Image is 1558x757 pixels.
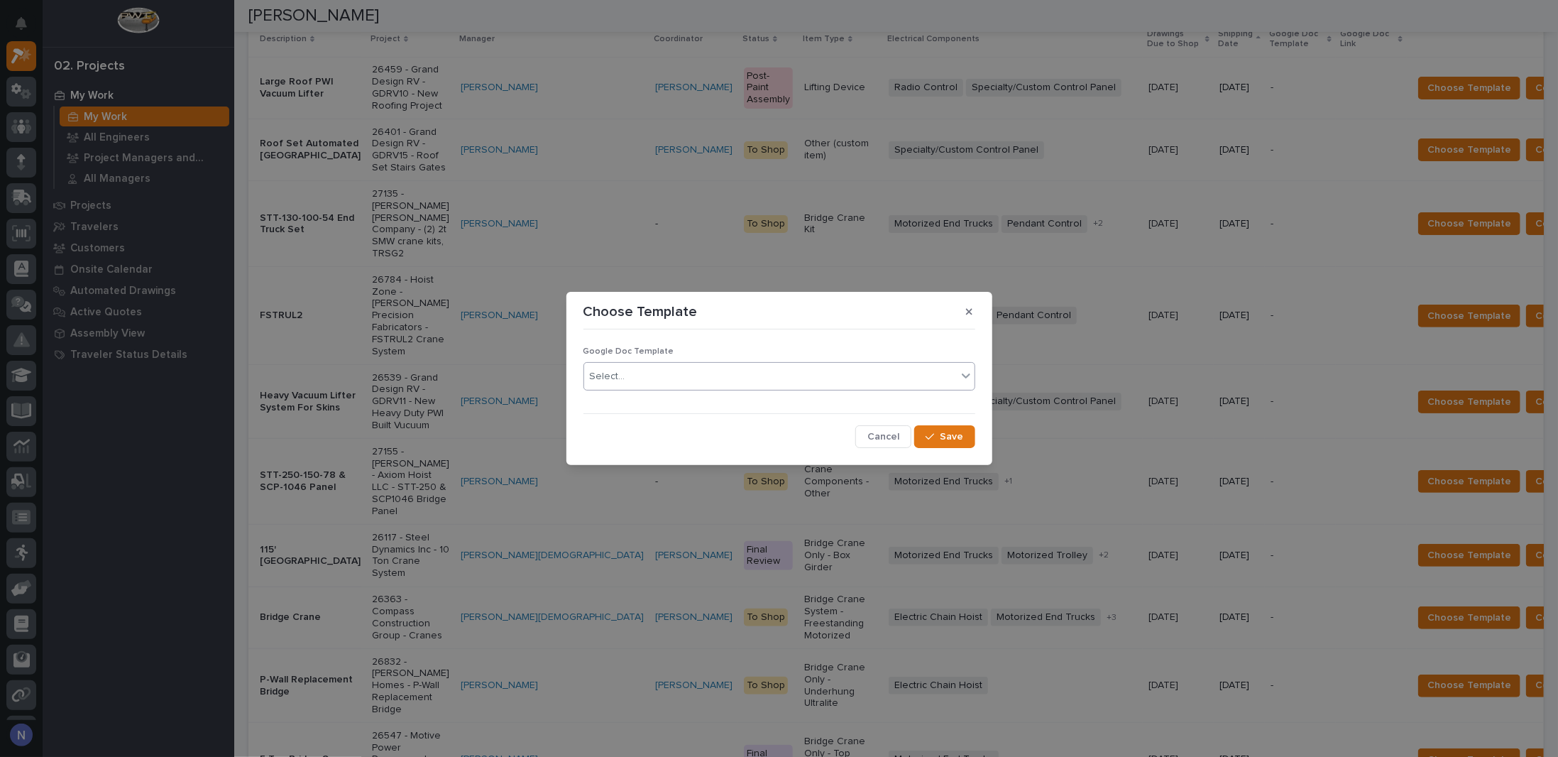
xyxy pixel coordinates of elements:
[583,303,698,320] p: Choose Template
[940,430,964,443] span: Save
[867,430,899,443] span: Cancel
[590,369,625,384] div: Select...
[855,425,911,448] button: Cancel
[583,347,674,356] span: Google Doc Template
[914,425,975,448] button: Save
